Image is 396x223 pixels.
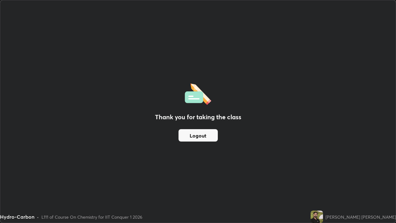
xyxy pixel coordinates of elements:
[155,112,241,122] h2: Thank you for taking the class
[41,214,142,220] div: L111 of Course On Chemistry for IIT Conquer 1 2026
[311,211,323,223] img: d4ceb94013f44135ba1f99c9176739bb.jpg
[37,214,39,220] div: •
[179,129,218,142] button: Logout
[325,214,396,220] div: [PERSON_NAME] [PERSON_NAME]
[185,81,211,105] img: offlineFeedback.1438e8b3.svg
